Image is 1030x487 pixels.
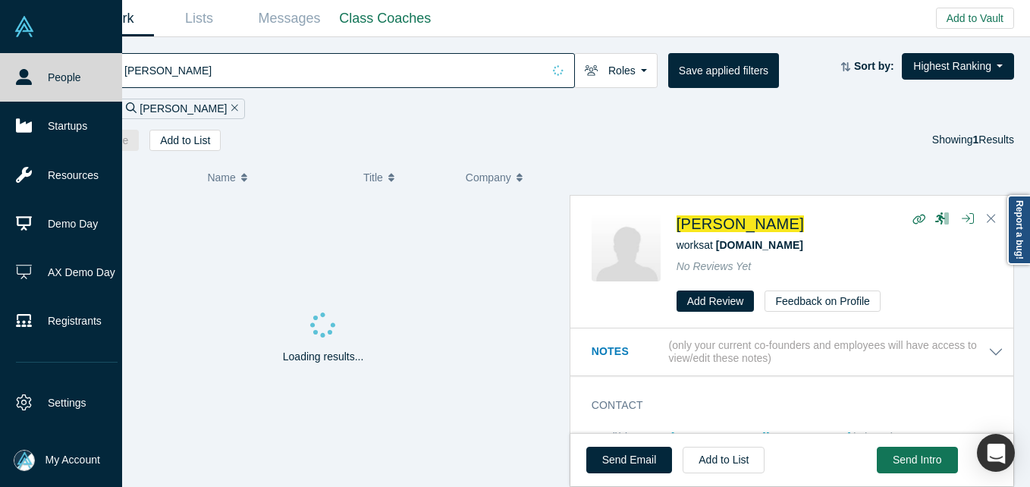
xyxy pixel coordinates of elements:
button: Name [207,162,347,193]
button: My Account [14,450,100,471]
span: (primary) [851,431,893,443]
strong: 1 [973,134,979,146]
button: Remove Filter [227,100,238,118]
a: Lists [154,1,244,36]
button: Save applied filters [668,53,779,88]
h3: Notes [592,344,666,360]
span: My Account [46,452,100,468]
a: Messages [244,1,334,36]
a: Send Email [586,447,673,473]
button: Highest Ranking [902,53,1014,80]
a: Class Coaches [334,1,436,36]
span: Name [207,162,235,193]
button: Close [980,207,1003,231]
span: Title [363,162,383,193]
a: [EMAIL_ADDRESS][DOMAIN_NAME] [671,431,851,443]
span: Company [466,162,511,193]
div: Showing [932,130,1014,151]
button: Add to List [149,130,221,151]
button: Send Intro [877,447,958,473]
dt: Email(s) [592,429,671,461]
button: Feedback on Profile [765,291,881,312]
button: Notes (only your current co-founders and employees will have access to view/edit these notes) [592,339,1003,365]
a: [PERSON_NAME] [677,215,804,232]
img: Mia Scott's Account [14,450,35,471]
strong: Sort by: [854,60,894,72]
span: Results [973,134,1014,146]
input: Search by name, title, company, summary, expertise, investment criteria or topics of focus [123,52,542,88]
p: (only your current co-founders and employees will have access to view/edit these notes) [669,339,988,365]
a: [DOMAIN_NAME] [716,239,803,251]
img: Abrorbek Sharipov's Profile Image [592,212,661,281]
span: works at [677,239,803,251]
button: Title [363,162,450,193]
button: Add to List [683,447,765,473]
span: No Reviews Yet [677,260,752,272]
h3: Contact [592,397,982,413]
button: Add to Vault [936,8,1014,29]
button: Roles [574,53,658,88]
img: Alchemist Vault Logo [14,16,35,37]
a: Report a bug! [1007,195,1030,265]
button: Add Review [677,291,755,312]
div: [PERSON_NAME] [119,99,245,119]
p: Loading results... [283,349,364,365]
button: Company [466,162,552,193]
